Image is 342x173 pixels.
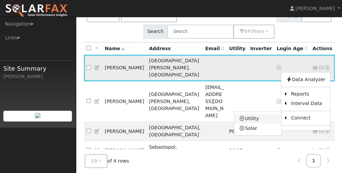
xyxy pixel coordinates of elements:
span: Days since last login [277,46,308,51]
div: [PERSON_NAME] [3,73,72,80]
span: Filter [247,29,265,34]
input: Search [167,25,234,38]
td: Sebastopol, [GEOGRAPHIC_DATA] [147,141,203,160]
a: Other actions [324,128,331,135]
span: of 4 rows [85,154,129,168]
span: [EMAIL_ADDRESS][DOMAIN_NAME] [205,84,224,118]
button: 0Filters [233,25,274,38]
button: 10 [85,154,107,168]
a: No login access [277,65,283,70]
td: [PERSON_NAME] [102,81,147,122]
div: Address [149,45,200,52]
a: Edit User [94,65,100,70]
span: PG&E [229,129,242,134]
a: 1 [306,154,321,167]
img: SolarFax [5,4,69,18]
td: [GEOGRAPHIC_DATA], [GEOGRAPHIC_DATA] [147,122,203,141]
td: [PERSON_NAME] [102,55,147,81]
i: No email address [318,129,324,134]
a: Show Graph [312,148,318,153]
i: No email address [318,65,324,70]
a: Utility [234,114,281,124]
a: Solar [234,124,281,133]
img: retrieve [35,113,41,118]
a: Other actions [324,147,331,154]
a: Data Analyzer [281,75,330,84]
td: [GEOGRAPHIC_DATA][PERSON_NAME], [GEOGRAPHIC_DATA] [147,81,203,122]
i: No email address [318,148,324,153]
a: No login access [277,99,283,104]
a: Reports [286,90,330,99]
a: No login access [277,148,283,153]
a: Not connected [312,65,318,70]
span: [PERSON_NAME] [295,6,335,11]
td: [PERSON_NAME] [102,122,147,141]
a: Edit User [94,99,100,104]
td: [GEOGRAPHIC_DATA][PERSON_NAME], [GEOGRAPHIC_DATA] [147,55,203,81]
a: Interval Data [286,99,330,108]
a: Show Graph [312,129,318,134]
div: Actions [312,45,332,52]
span: Name [105,46,125,51]
span: 10 [91,158,98,164]
a: Other actions [324,64,331,71]
div: Utility [229,45,245,52]
span: Search [143,25,167,38]
span: Site Summary [3,64,72,73]
span: PG&E [229,148,242,153]
a: Connect [286,113,330,123]
div: Inverter [250,45,272,52]
a: Edit User [94,129,100,134]
td: [PERSON_NAME] [102,141,147,160]
span: Email [205,46,224,51]
a: Edit User [94,148,100,153]
span: s [262,29,264,34]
